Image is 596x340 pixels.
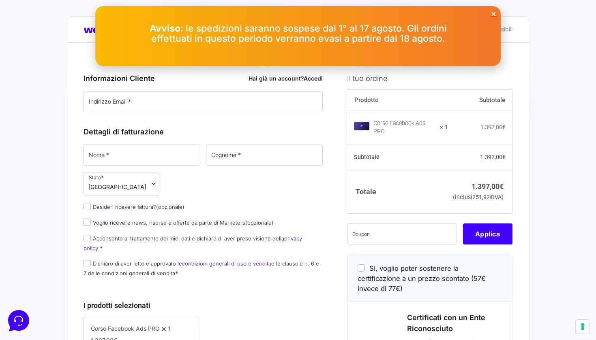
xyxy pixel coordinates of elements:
img: dark [13,45,29,62]
input: Cognome * [206,144,323,166]
button: Inizia una conversazione [13,68,149,84]
iframe: Customerly Messenger Launcher [6,308,31,333]
a: condizioni generali di uso e vendita [182,260,271,267]
small: (inclusi IVA) [453,194,504,201]
span: € [490,194,493,201]
span: Corso Facebook Ads PRO [91,325,160,332]
span: Italia [88,183,146,191]
span: Inizia una conversazione [53,73,120,79]
button: Home [6,260,56,278]
th: Subtotale [347,144,448,170]
h3: Il tuo ordine [347,73,512,84]
div: Hai già un account? [249,74,323,83]
span: (opzionale) [245,219,274,226]
p: Aiuto [125,271,137,278]
label: Desideri ricevere fattura? [84,204,184,210]
img: Corso Facebook Ads PRO [354,122,369,130]
span: Le tue conversazioni [13,32,69,39]
input: Dichiaro di aver letto e approvato lecondizioni generali di uso e venditae le clausole n. 6 e 7 d... [84,260,91,267]
span: Sì, voglio poter sostenere la certificazione a un prezzo scontato (57€ invece di 77€) [358,264,486,293]
button: Le tue preferenze relative al consenso per le tecnologie di tracciamento [576,320,590,334]
h3: Informazioni Cliente [84,73,323,84]
p: Home [24,271,38,278]
label: Acconsento al trattamento dei miei dati e dichiaro di aver preso visione della [84,235,302,251]
button: Messaggi [56,260,106,278]
abbr: obbligatorio [175,270,178,276]
bdi: 1.397,00 [480,124,506,130]
th: Prodotto [347,90,448,111]
span: 251,92 [472,194,493,201]
h3: I prodotti selezionati [84,300,323,311]
label: Dichiaro di aver letto e approvato le e le clausole n. 6 e 7 delle condizioni generali di vendita [84,260,319,276]
span: € [500,182,504,191]
span: Certificati con un Ente Riconosciuto [407,313,485,333]
a: Apri Centro Assistenza [86,100,149,107]
h2: Ciao da Marketers 👋 [6,6,136,19]
span: € [502,154,506,160]
input: Cerca un articolo... [18,118,133,126]
th: Subtotale [448,90,512,111]
p: : le spedizioni saranno sospese dal 1° al 17 agosto. Gli ordini effettuati in questo periodo verr... [136,23,460,44]
bdi: 1.397,00 [472,182,504,191]
input: Desideri ricevere fattura?(opzionale) [84,203,91,210]
input: Nome * [84,144,200,166]
span: Trova una risposta [13,100,63,107]
span: Stato [84,172,159,195]
img: dark [26,45,42,62]
a: Close [491,11,497,17]
span: 1 [168,325,170,332]
img: dark [39,45,55,62]
label: Voglio ricevere news, risorse e offerte da parte di Marketers [84,219,274,226]
div: Corso Facebook Ads PRO [373,119,435,136]
abbr: obbligatorio [100,245,103,251]
h3: Dettagli di fatturazione [84,126,323,137]
button: Aiuto [106,260,156,278]
span: € [502,124,506,130]
input: Coupon [347,223,457,244]
strong: Avviso [150,23,180,34]
button: Applica [463,223,512,244]
a: privacy policy [84,235,302,251]
bdi: 1.397,00 [480,154,506,160]
input: Voglio ricevere news, risorse e offerte da parte di Marketers(opzionale) [84,219,91,226]
p: Messaggi [70,271,92,278]
span: (opzionale) [156,204,184,210]
input: Acconsento al trattamento dei miei dati e dichiaro di aver preso visione dellaprivacy policy * [84,235,91,242]
strong: × 1 [440,123,448,132]
a: Accedi [304,75,323,82]
input: Sì, voglio poter sostenere la certificazione a un prezzo scontato (57€ invece di 77€) [358,264,365,272]
input: Indirizzo Email * [84,91,323,112]
th: Totale [347,170,448,213]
